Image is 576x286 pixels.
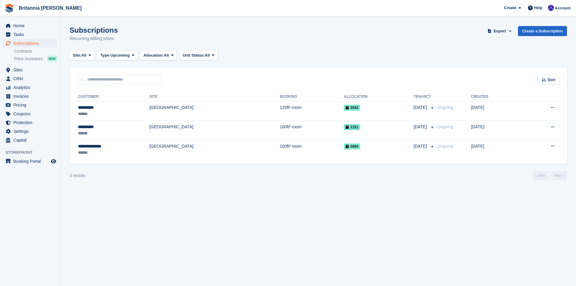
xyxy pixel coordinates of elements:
[518,26,567,36] a: Create a Subscription
[205,52,210,58] span: All
[13,39,50,48] span: Subscriptions
[344,143,360,150] span: 0084
[13,110,50,118] span: Coupons
[14,48,57,54] a: Contracts
[437,144,453,149] span: Ongoing
[179,51,218,61] button: Unit Status: All
[414,104,428,111] span: [DATE]
[471,140,522,159] td: [DATE]
[149,101,280,121] td: [GEOGRAPHIC_DATA]
[3,66,57,74] a: menu
[70,35,118,42] p: Recurring billing plans
[13,118,50,127] span: Protection
[3,21,57,30] a: menu
[149,140,280,159] td: [GEOGRAPHIC_DATA]
[73,52,81,58] span: Site:
[471,92,522,102] th: Created
[164,52,169,58] span: All
[140,51,177,61] button: Allocation: All
[534,5,542,11] span: Help
[5,150,60,156] span: Storefront
[487,26,513,36] button: Export
[3,136,57,144] a: menu
[16,3,84,13] a: Britannia [PERSON_NAME]
[100,52,111,58] span: Type:
[414,124,428,130] span: [DATE]
[3,74,57,83] a: menu
[13,30,50,39] span: Tasks
[13,136,50,144] span: Capital
[144,52,164,58] span: Allocation:
[97,51,138,61] button: Type: Upcoming
[3,157,57,166] a: menu
[551,171,567,180] a: Next
[13,83,50,92] span: Analytics
[3,39,57,48] a: menu
[414,143,428,150] span: [DATE]
[437,105,453,110] span: Ongoing
[533,171,549,180] a: Previous
[70,51,95,61] button: Site: All
[50,158,57,165] a: Preview store
[280,140,344,159] td: 100ft² room
[344,92,413,102] th: Allocation
[437,124,453,129] span: Ongoing
[13,21,50,30] span: Home
[471,121,522,140] td: [DATE]
[532,171,568,180] nav: Page
[77,92,149,102] th: Customer
[3,127,57,136] a: menu
[70,173,86,179] div: 3 results
[110,52,130,58] span: Upcoming
[471,101,522,121] td: [DATE]
[3,101,57,109] a: menu
[70,26,118,34] h1: Subscriptions
[47,56,57,62] div: NEW
[280,101,344,121] td: 125ft² room
[5,4,14,13] img: stora-icon-8386f47178a22dfd0bd8f6a31ec36ba5ce8667c1dd55bd0f319d3a0aa187defe.svg
[548,5,554,11] img: Simon Clark
[344,124,360,130] span: 1151
[504,5,516,11] span: Create
[280,92,344,102] th: Booking
[280,121,344,140] td: 100ft² room
[3,92,57,100] a: menu
[3,110,57,118] a: menu
[3,83,57,92] a: menu
[548,77,555,83] span: Sort
[149,121,280,140] td: [GEOGRAPHIC_DATA]
[183,52,205,58] span: Unit Status:
[493,28,506,34] span: Export
[14,56,43,62] span: Price increases
[13,127,50,136] span: Settings
[149,92,280,102] th: Site
[414,92,435,102] th: Tenancy
[14,55,57,62] a: Price increases NEW
[344,105,360,111] span: 0042
[555,5,571,11] span: Account
[3,30,57,39] a: menu
[81,52,86,58] span: All
[13,92,50,100] span: Invoices
[13,74,50,83] span: CRM
[13,101,50,109] span: Pricing
[3,118,57,127] a: menu
[13,157,50,166] span: Booking Portal
[13,66,50,74] span: Sites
